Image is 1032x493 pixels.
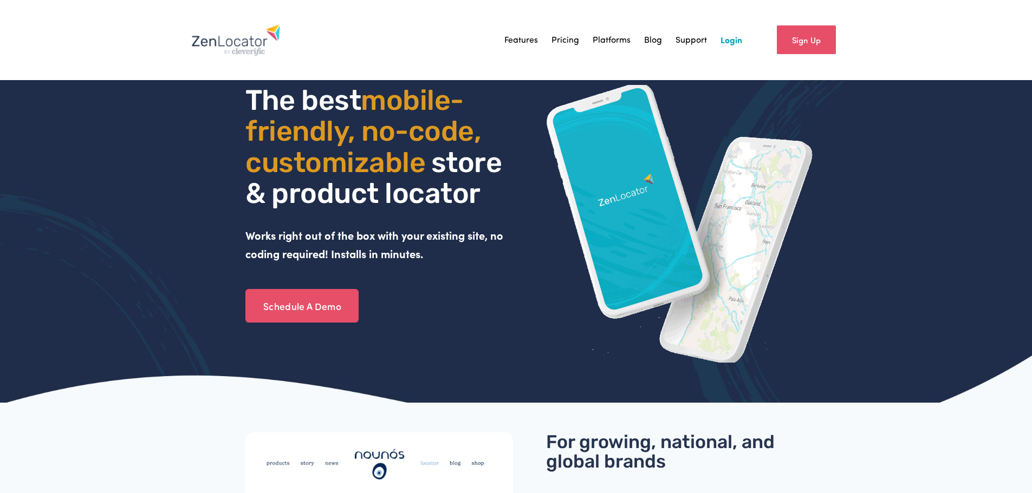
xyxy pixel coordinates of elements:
[593,32,631,48] a: Platforms
[245,83,361,117] span: The best
[551,32,579,48] a: Pricing
[191,24,281,56] img: Zenlocator
[245,289,359,323] a: Schedule A Demo
[546,431,779,472] span: For growing, national, and global brands
[721,32,742,48] a: Login
[504,32,538,48] a: Features
[245,83,487,179] span: mobile- friendly, no-code, customizable
[777,25,836,54] a: Sign Up
[245,146,508,210] span: store & product locator
[644,32,662,48] a: Blog
[245,228,506,261] strong: Works right out of the box with your existing site, no coding required! Installs in minutes.
[676,32,707,48] a: Support
[546,85,814,363] img: ZenLocator phone mockup gif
